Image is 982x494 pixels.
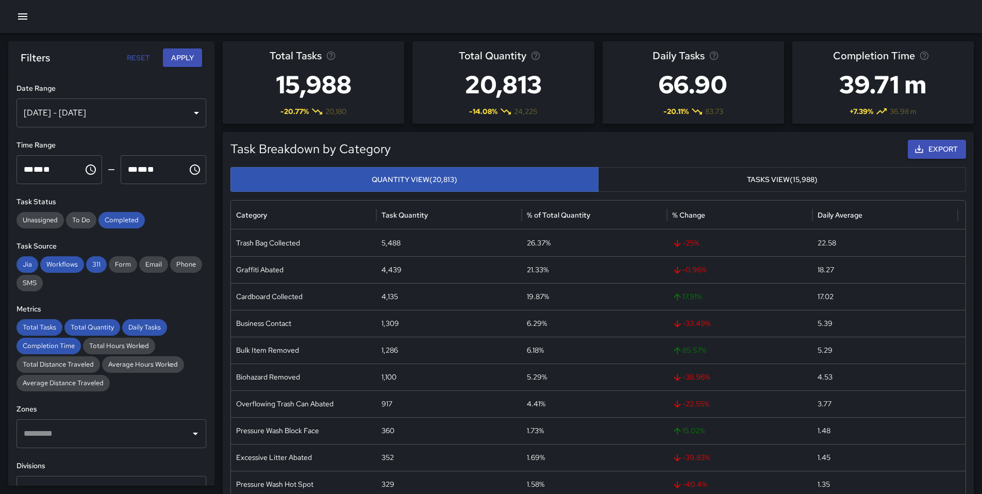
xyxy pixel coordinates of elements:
div: Average Distance Traveled [16,375,110,391]
div: 352 [376,444,522,471]
h3: 15,988 [270,64,358,105]
div: 18.27 [812,256,958,283]
button: Quantity View(20,813) [230,167,598,192]
span: -14.08 % [469,106,497,117]
span: Email [139,259,168,270]
div: 4,135 [376,283,522,310]
span: + 7.39 % [850,106,873,117]
svg: Average time taken to complete tasks in the selected period, compared to the previous period. [919,51,929,61]
span: To Do [66,215,96,225]
svg: Total task quantity in the selected period, compared to the previous period. [530,51,541,61]
div: 5.29% [522,364,667,390]
span: 85.57 % [672,337,807,364]
span: SMS [16,278,43,288]
span: Minutes [34,166,43,173]
span: Average Distance Traveled [16,378,110,388]
div: Biohazard Removed [231,364,376,390]
div: Cardboard Collected [231,283,376,310]
span: Phone [170,259,202,270]
span: 15.02 % [672,418,807,444]
div: Email [139,256,168,273]
div: [DATE] - [DATE] [16,98,206,127]
h5: Task Breakdown by Category [230,141,781,157]
div: Total Hours Worked [83,338,155,354]
div: 6.18% [522,337,667,364]
span: Completion Time [16,341,81,351]
span: Average Hours Worked [102,359,184,370]
div: 1,100 [376,364,522,390]
span: Jia [16,259,38,270]
span: -20.77 % [280,106,309,117]
button: Reset [122,48,155,68]
span: -0.96 % [672,257,807,283]
div: Overflowing Trash Can Abated [231,390,376,417]
h3: 39.71 m [833,64,933,105]
span: Workflows [40,259,84,270]
div: 17.02 [812,283,958,310]
div: Business Contact [231,310,376,337]
span: Completed [98,215,145,225]
div: 4.41% [522,390,667,417]
div: 4.53 [812,364,958,390]
div: Jia [16,256,38,273]
div: 360 [376,417,522,444]
div: 5.29 [812,337,958,364]
h6: Task Source [16,241,206,252]
div: 6.29% [522,310,667,337]
div: % Change [672,210,705,220]
h6: Zones [16,404,206,415]
div: Phone [170,256,202,273]
div: 22.58 [812,229,958,256]
span: Total Tasks [16,322,62,333]
h6: Filters [21,50,50,66]
span: 24,225 [514,106,537,117]
button: Open [188,426,203,441]
span: 36.98 m [890,106,917,117]
span: 83.73 [705,106,723,117]
button: Apply [163,48,202,68]
button: Choose time, selected time is 11:59 PM [185,159,205,180]
div: Daily Average [818,210,862,220]
span: -38.96 % [672,364,807,390]
h6: Metrics [16,304,206,315]
div: 3.77 [812,390,958,417]
div: Pressure Wash Block Face [231,417,376,444]
span: Meridiem [43,166,50,173]
button: Tasks View(15,988) [598,167,966,192]
div: SMS [16,275,43,291]
span: Completion Time [833,47,915,64]
span: Daily Tasks [122,322,167,333]
span: Form [109,259,137,270]
div: 311 [86,256,107,273]
div: 1,309 [376,310,522,337]
div: Workflows [40,256,84,273]
span: 20,180 [325,106,346,117]
div: Graffiti Abated [231,256,376,283]
div: 1.73% [522,417,667,444]
svg: Total number of tasks in the selected period, compared to the previous period. [326,51,336,61]
div: Unassigned [16,212,64,228]
h6: Divisions [16,460,206,472]
div: 1.48 [812,417,958,444]
div: 19.87% [522,283,667,310]
button: Choose time, selected time is 12:00 AM [80,159,101,180]
div: Total Tasks [16,319,62,336]
span: -25 % [672,230,807,256]
div: Bulk Item Removed [231,337,376,364]
div: % of Total Quantity [527,210,590,220]
div: Task Quantity [381,210,428,220]
div: 5.39 [812,310,958,337]
div: Completion Time [16,338,81,354]
div: 26.37% [522,229,667,256]
div: 4,439 [376,256,522,283]
h3: 20,813 [459,64,548,105]
div: Total Distance Traveled [16,356,100,373]
button: Export [908,140,966,159]
h6: Date Range [16,83,206,94]
span: Hours [24,166,34,173]
span: Meridiem [147,166,154,173]
div: 21.33% [522,256,667,283]
div: To Do [66,212,96,228]
div: Daily Tasks [122,319,167,336]
div: 1.45 [812,444,958,471]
